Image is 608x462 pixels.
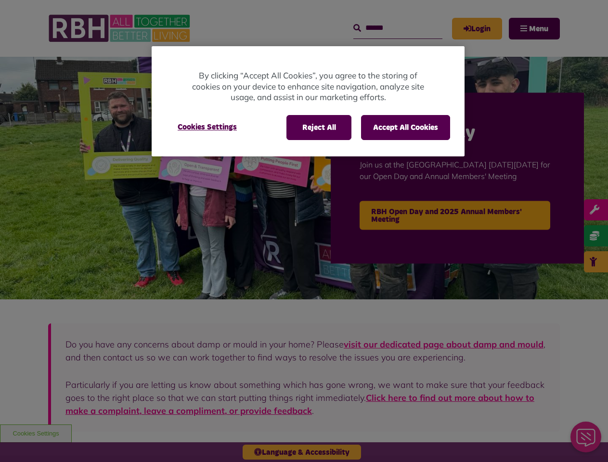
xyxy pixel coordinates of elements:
[6,3,37,34] div: Close Web Assistant
[166,115,248,139] button: Cookies Settings
[361,115,450,140] button: Accept All Cookies
[286,115,351,140] button: Reject All
[190,70,426,103] p: By clicking “Accept All Cookies”, you agree to the storing of cookies on your device to enhance s...
[152,46,465,156] div: Privacy
[152,46,465,156] div: Cookie banner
